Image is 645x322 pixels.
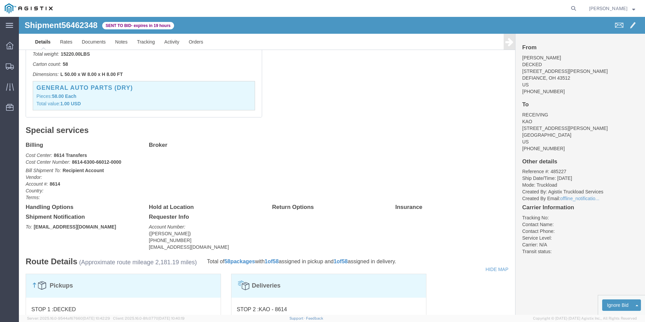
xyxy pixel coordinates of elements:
span: Copyright © [DATE]-[DATE] Agistix Inc., All Rights Reserved [533,316,637,321]
iframe: FS Legacy Container [19,17,645,315]
button: [PERSON_NAME] [589,4,636,12]
a: Feedback [306,316,323,320]
a: Support [289,316,306,320]
span: Corey Keys [589,5,627,12]
span: [DATE] 10:42:29 [83,316,110,320]
img: logo [5,3,53,14]
span: Client: 2025.16.0-8fc0770 [113,316,185,320]
span: Server: 2025.16.0-9544af67660 [27,316,110,320]
span: [DATE] 10:40:19 [158,316,185,320]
